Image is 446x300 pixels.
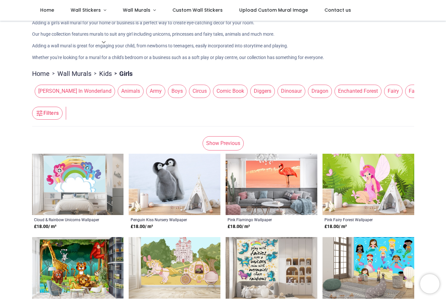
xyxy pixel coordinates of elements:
[248,85,275,98] button: Diggers
[112,70,119,77] span: >
[146,85,165,98] span: Army
[32,85,115,98] button: [PERSON_NAME] In Wonderland
[71,7,101,13] span: Wall Stickers
[129,154,220,215] img: Penguin Kiss Nursery Wall Mural Wallpaper
[213,85,248,98] span: Comic Book
[323,154,414,215] img: Pink Fairy Forest Wall Mural Wallpaper
[34,223,56,230] strong: £ 18.00 / m²
[210,85,248,98] button: Comic Book
[99,69,112,78] a: Kids
[32,237,124,298] img: Jungle Animals Wall Mural Wallpaper
[275,85,305,98] button: Dinosaur
[35,85,115,98] span: [PERSON_NAME] In Wonderland
[91,70,99,77] span: >
[384,85,403,98] span: Fairy
[186,85,210,98] button: Circus
[123,7,150,13] span: Wall Murals
[32,31,414,38] p: Our huge collection features murals to suit any girl including unicorns, princesses and fairy tal...
[228,217,298,222] a: Pink Flamingo Wallpaper
[32,154,124,215] img: Cloud & Rainbow Unicorns Wall Mural Wallpaper
[32,69,50,78] a: Home
[239,7,308,13] span: Upload Custom Mural Image
[226,154,317,215] img: Pink Flamingo Wall Mural Wallpaper
[32,20,414,26] p: Adding a girl's wall mural for your home or business is a perfect way to create eye-catching deco...
[129,237,220,298] img: Princess Castle Fairytale Carriage Wall Mural Wallpaper
[40,7,54,13] span: Home
[203,136,244,150] a: Show Previous
[57,69,91,78] a: Wall Murals
[324,217,395,222] a: Pink Fairy Forest Wallpaper
[131,217,201,222] a: Penguin Kiss Nursery Wallpaper
[228,223,250,230] strong: £ 18.00 / m²
[50,70,57,77] span: >
[334,85,381,98] span: Enchanted Forest
[420,274,440,294] iframe: Brevo live chat
[226,237,317,298] img: Unicorns & Rainbows Nursery Wall Mural Wallpaper
[250,85,275,98] span: Diggers
[189,85,210,98] span: Circus
[34,217,104,222] a: Cloud & Rainbow Unicorns Wallpaper
[305,85,332,98] button: Dragon
[172,7,223,13] span: Custom Wall Stickers
[323,237,414,298] img: Mermaids Fairytale Wall Mural Wallpaper
[144,85,165,98] button: Army
[324,223,347,230] strong: £ 18.00 / m²
[324,7,351,13] span: Contact us
[277,85,305,98] span: Dinosaur
[381,85,403,98] button: Fairy
[32,107,63,120] button: Filters
[115,85,144,98] button: Animals
[32,54,414,61] p: Whether you're looking for a mural for a child's bedroom or a business such as a soft play or pla...
[332,85,381,98] button: Enchanted Forest
[112,69,133,78] li: Girls
[165,85,186,98] button: Boys
[168,85,186,98] span: Boys
[32,43,414,49] p: Adding a wall mural is great for engaging your child, from newborns to teenagers, easily incorpor...
[308,85,332,98] span: Dragon
[118,85,144,98] span: Animals
[131,223,153,230] strong: £ 18.00 / m²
